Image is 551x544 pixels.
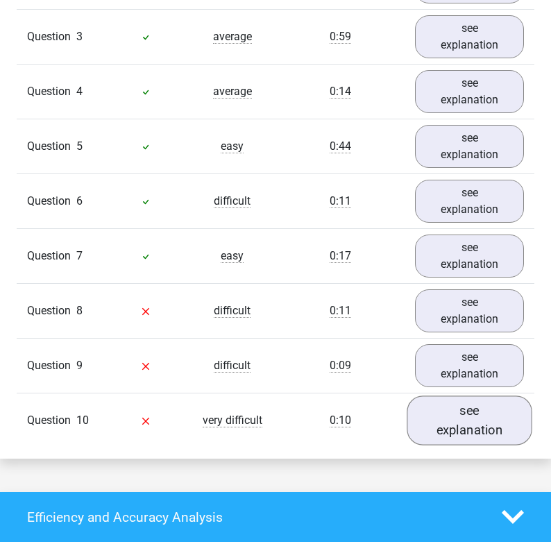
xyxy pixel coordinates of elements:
[330,249,351,263] span: 0:17
[415,125,524,168] a: see explanation
[330,30,351,44] span: 0:59
[415,235,524,278] a: see explanation
[27,412,76,429] span: Question
[76,194,83,207] span: 6
[214,359,251,373] span: difficult
[415,15,524,58] a: see explanation
[407,396,532,445] a: see explanation
[76,359,83,372] span: 9
[221,139,244,153] span: easy
[76,304,83,317] span: 8
[214,304,251,318] span: difficult
[330,139,351,153] span: 0:44
[27,28,76,45] span: Question
[415,70,524,113] a: see explanation
[27,248,76,264] span: Question
[330,359,351,373] span: 0:09
[27,357,76,374] span: Question
[330,414,351,427] span: 0:10
[76,85,83,98] span: 4
[213,85,252,99] span: average
[27,303,76,319] span: Question
[76,249,83,262] span: 7
[27,193,76,210] span: Question
[213,30,252,44] span: average
[76,414,89,427] span: 10
[330,304,351,318] span: 0:11
[27,138,76,155] span: Question
[415,344,524,387] a: see explanation
[415,180,524,223] a: see explanation
[221,249,244,263] span: easy
[203,414,262,427] span: very difficult
[27,83,76,100] span: Question
[330,194,351,208] span: 0:11
[27,509,481,525] h4: Efficiency and Accuracy Analysis
[76,30,83,43] span: 3
[415,289,524,332] a: see explanation
[76,139,83,153] span: 5
[214,194,251,208] span: difficult
[330,85,351,99] span: 0:14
